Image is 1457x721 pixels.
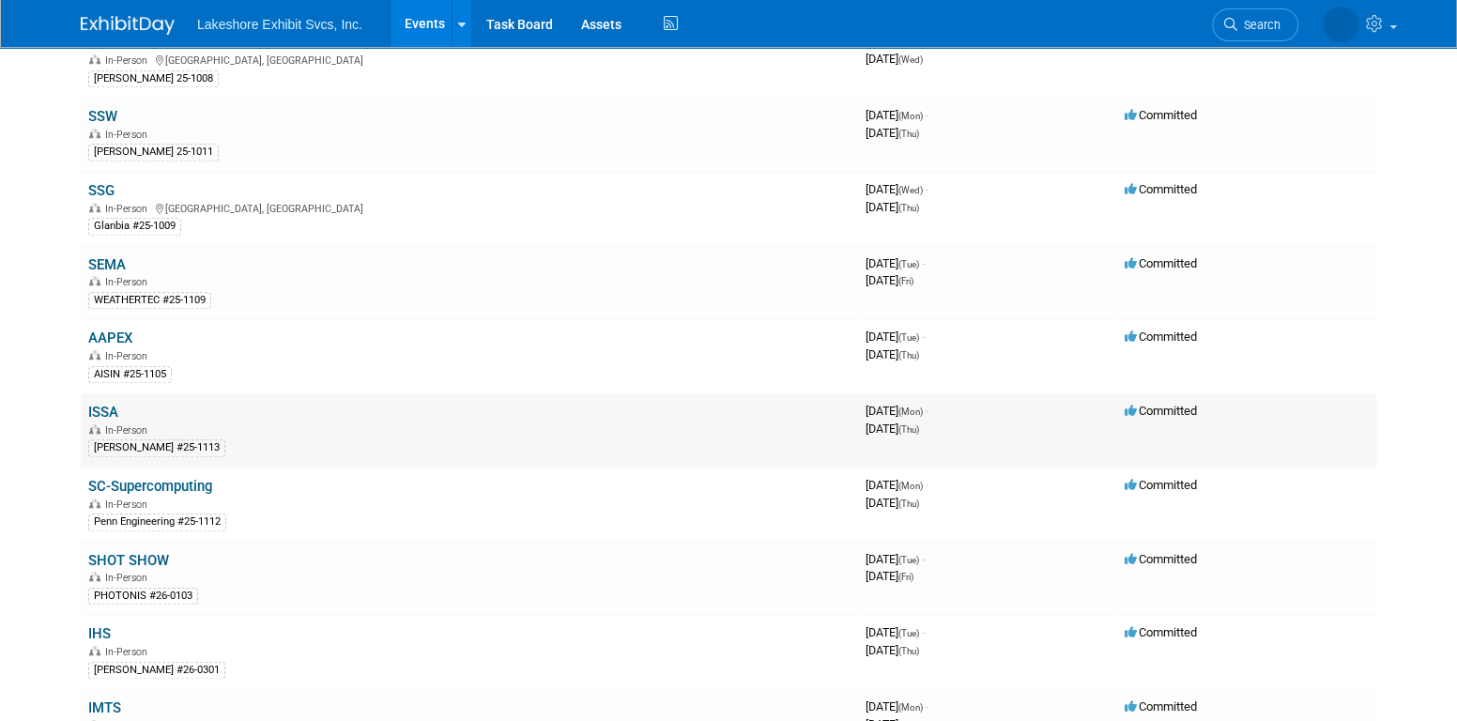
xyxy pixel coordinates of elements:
[898,407,923,417] span: (Mon)
[89,350,100,360] img: In-Person Event
[89,572,100,581] img: In-Person Event
[88,552,169,569] a: SHOT SHOW
[88,182,115,199] a: SSG
[922,256,925,270] span: -
[1125,182,1197,196] span: Committed
[88,366,172,383] div: AISIN #25-1105
[866,699,928,713] span: [DATE]
[1125,404,1197,418] span: Committed
[898,185,923,195] span: (Wed)
[926,182,928,196] span: -
[866,273,913,287] span: [DATE]
[88,70,219,87] div: [PERSON_NAME] 25-1008
[88,330,132,346] a: AAPEX
[866,496,919,510] span: [DATE]
[922,625,925,639] span: -
[105,350,153,362] span: In-Person
[898,259,919,269] span: (Tue)
[88,439,225,456] div: [PERSON_NAME] #25-1113
[866,569,913,583] span: [DATE]
[898,555,919,565] span: (Tue)
[88,514,226,530] div: Penn Engineering #25-1112
[89,129,100,138] img: In-Person Event
[88,662,225,679] div: [PERSON_NAME] #26-0301
[89,276,100,285] img: In-Person Event
[89,54,100,64] img: In-Person Event
[105,54,153,67] span: In-Person
[105,424,153,437] span: In-Person
[866,422,919,436] span: [DATE]
[88,588,198,605] div: PHOTONIS #26-0103
[926,108,928,122] span: -
[88,52,851,67] div: [GEOGRAPHIC_DATA], [GEOGRAPHIC_DATA]
[1125,699,1197,713] span: Committed
[1237,18,1281,32] span: Search
[89,424,100,434] img: In-Person Event
[866,643,919,657] span: [DATE]
[922,330,925,344] span: -
[105,276,153,288] span: In-Person
[898,424,919,435] span: (Thu)
[926,699,928,713] span: -
[1125,256,1197,270] span: Committed
[88,218,181,235] div: Glanbia #25-1009
[105,129,153,141] span: In-Person
[81,16,175,35] img: ExhibitDay
[898,54,923,65] span: (Wed)
[105,572,153,584] span: In-Person
[88,625,111,642] a: IHS
[105,499,153,511] span: In-Person
[898,646,919,656] span: (Thu)
[197,17,362,32] span: Lakeshore Exhibit Svcs, Inc.
[1125,552,1197,566] span: Committed
[89,203,100,212] img: In-Person Event
[1125,108,1197,122] span: Committed
[866,330,925,344] span: [DATE]
[88,404,118,421] a: ISSA
[898,111,923,121] span: (Mon)
[105,646,153,658] span: In-Person
[88,108,117,125] a: SSW
[1212,8,1298,41] a: Search
[88,256,126,273] a: SEMA
[926,478,928,492] span: -
[866,108,928,122] span: [DATE]
[88,478,212,495] a: SC-Supercomputing
[898,332,919,343] span: (Tue)
[1323,7,1358,42] img: MICHELLE MOYA
[898,481,923,491] span: (Mon)
[866,256,925,270] span: [DATE]
[898,276,913,286] span: (Fri)
[866,478,928,492] span: [DATE]
[88,144,219,161] div: [PERSON_NAME] 25-1011
[922,552,925,566] span: -
[898,129,919,139] span: (Thu)
[89,499,100,508] img: In-Person Event
[866,404,928,418] span: [DATE]
[866,126,919,140] span: [DATE]
[105,203,153,215] span: In-Person
[88,699,121,716] a: IMTS
[866,182,928,196] span: [DATE]
[866,552,925,566] span: [DATE]
[898,628,919,638] span: (Tue)
[88,292,211,309] div: WEATHERTEC #25-1109
[89,646,100,655] img: In-Person Event
[926,404,928,418] span: -
[898,702,923,713] span: (Mon)
[1125,625,1197,639] span: Committed
[88,200,851,215] div: [GEOGRAPHIC_DATA], [GEOGRAPHIC_DATA]
[866,52,923,66] span: [DATE]
[1125,478,1197,492] span: Committed
[898,572,913,582] span: (Fri)
[1125,330,1197,344] span: Committed
[898,350,919,360] span: (Thu)
[898,203,919,213] span: (Thu)
[866,347,919,361] span: [DATE]
[898,499,919,509] span: (Thu)
[866,200,919,214] span: [DATE]
[866,625,925,639] span: [DATE]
